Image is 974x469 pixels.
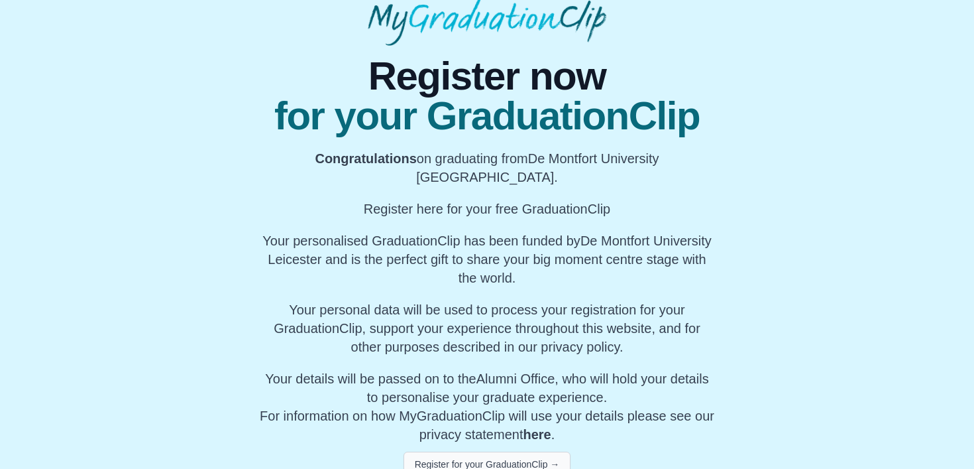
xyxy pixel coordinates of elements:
[260,232,715,287] p: Your personalised GraduationClip has been funded by De Montfort University Leicester and is the p...
[476,371,555,386] span: Alumni Office
[260,56,715,96] span: Register now
[260,371,714,442] span: For information on how MyGraduationClip will use your details please see our privacy statement .
[260,96,715,136] span: for your GraduationClip
[260,301,715,356] p: Your personal data will be used to process your registration for your GraduationClip, support you...
[260,200,715,218] p: Register here for your free GraduationClip
[523,427,551,442] a: here
[315,151,416,166] b: Congratulations
[260,149,715,186] p: on graduating from De Montfort University [GEOGRAPHIC_DATA].
[265,371,708,405] span: Your details will be passed on to the , who will hold your details to personalise your graduate e...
